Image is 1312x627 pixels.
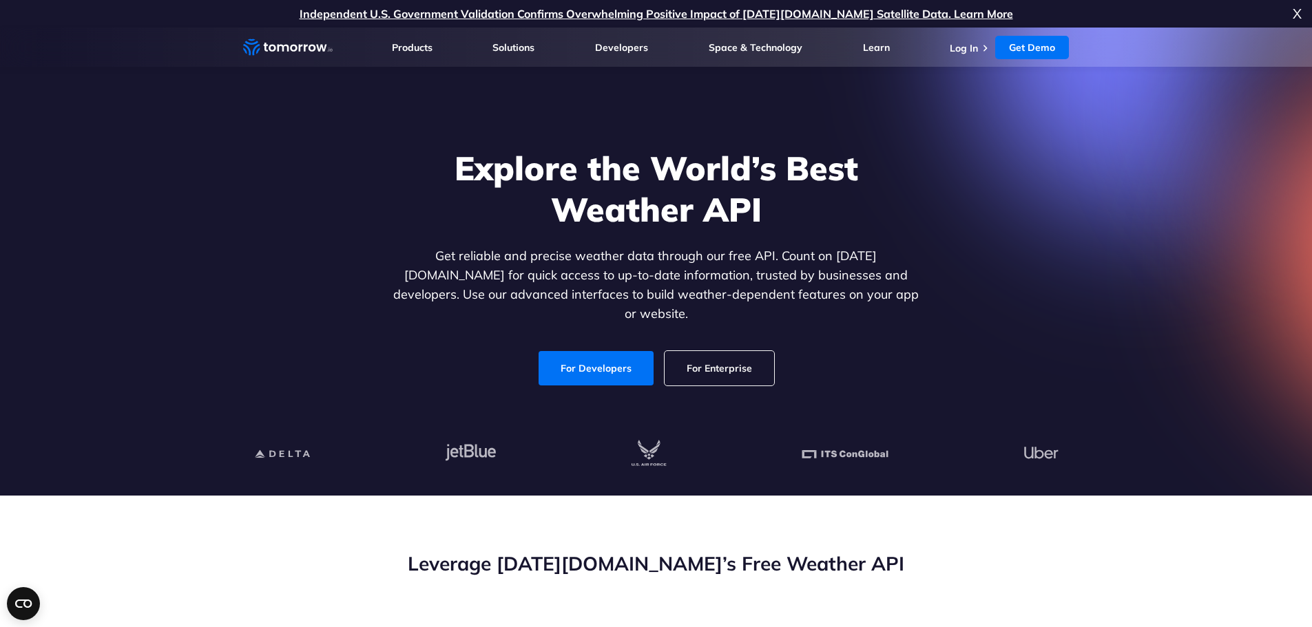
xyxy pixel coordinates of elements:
a: Independent U.S. Government Validation Confirms Overwhelming Positive Impact of [DATE][DOMAIN_NAM... [300,7,1013,21]
h2: Leverage [DATE][DOMAIN_NAME]’s Free Weather API [243,551,1070,577]
a: For Enterprise [665,351,774,385]
a: Learn [863,41,890,54]
p: Get reliable and precise weather data through our free API. Count on [DATE][DOMAIN_NAME] for quic... [391,246,922,323]
a: Products [392,41,433,54]
a: Get Demo [995,36,1069,59]
a: Space & Technology [709,41,802,54]
button: Open CMP widget [7,587,40,620]
a: Solutions [492,41,534,54]
a: Developers [595,41,648,54]
a: Home link [243,37,333,58]
h1: Explore the World’s Best Weather API [391,147,922,230]
a: For Developers [539,351,654,385]
a: Log In [950,42,978,54]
